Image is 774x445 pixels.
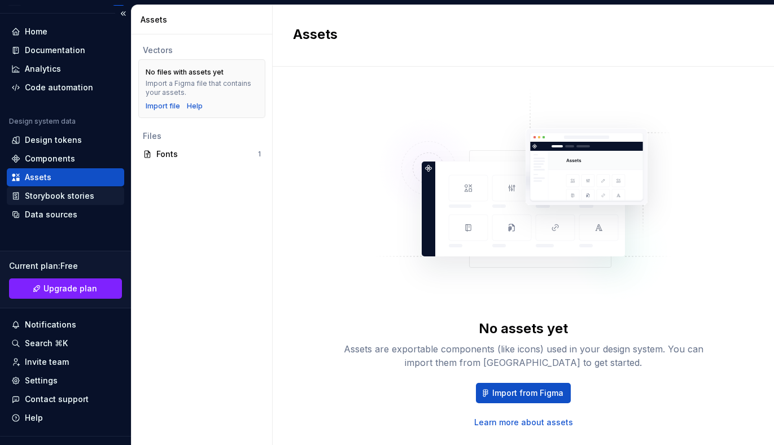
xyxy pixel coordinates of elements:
[25,319,76,330] div: Notifications
[7,316,124,334] button: Notifications
[9,117,76,126] div: Design system data
[7,353,124,371] a: Invite team
[25,153,75,164] div: Components
[143,130,261,142] div: Files
[9,278,122,299] a: Upgrade plan
[43,283,97,294] span: Upgrade plan
[7,409,124,427] button: Help
[156,149,258,160] div: Fonts
[141,14,268,25] div: Assets
[25,45,85,56] div: Documentation
[25,172,51,183] div: Assets
[25,412,43,424] div: Help
[7,23,124,41] a: Home
[7,372,124,390] a: Settings
[7,187,124,205] a: Storybook stories
[25,209,77,220] div: Data sources
[115,6,131,21] button: Collapse sidebar
[187,102,203,111] a: Help
[143,45,261,56] div: Vectors
[25,356,69,368] div: Invite team
[25,375,58,386] div: Settings
[146,68,224,77] div: No files with assets yet
[474,417,573,428] a: Learn more about assets
[25,338,68,349] div: Search ⌘K
[138,145,265,163] a: Fonts1
[479,320,568,338] div: No assets yet
[25,134,82,146] div: Design tokens
[25,82,93,93] div: Code automation
[258,150,261,159] div: 1
[25,63,61,75] div: Analytics
[7,60,124,78] a: Analytics
[25,26,47,37] div: Home
[476,383,571,403] button: Import from Figma
[7,168,124,186] a: Assets
[343,342,704,369] div: Assets are exportable components (like icons) used in your design system. You can import them fro...
[293,25,740,43] h2: Assets
[7,41,124,59] a: Documentation
[9,260,122,272] div: Current plan : Free
[7,334,124,352] button: Search ⌘K
[25,394,89,405] div: Contact support
[7,150,124,168] a: Components
[492,387,563,399] span: Import from Figma
[7,206,124,224] a: Data sources
[7,78,124,97] a: Code automation
[7,390,124,408] button: Contact support
[25,190,94,202] div: Storybook stories
[7,131,124,149] a: Design tokens
[146,102,180,111] button: Import file
[146,79,258,97] div: Import a Figma file that contains your assets.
